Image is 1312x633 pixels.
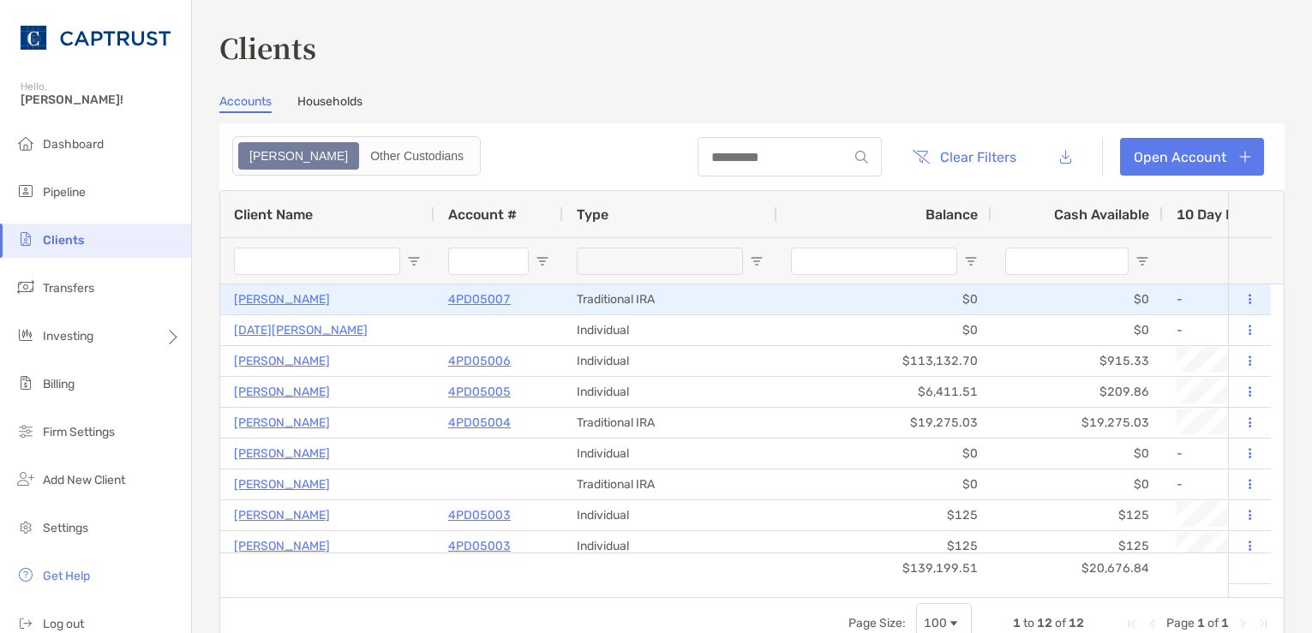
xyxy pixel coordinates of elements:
[448,350,511,372] a: 4PD05006
[240,144,357,168] div: Zoe
[577,206,608,223] span: Type
[1146,617,1159,630] div: Previous Page
[563,500,777,530] div: Individual
[43,425,115,439] span: Firm Settings
[407,254,421,268] button: Open Filter Menu
[234,248,400,275] input: Client Name Filter Input
[234,350,330,372] a: [PERSON_NAME]
[43,521,88,535] span: Settings
[563,346,777,376] div: Individual
[536,254,549,268] button: Open Filter Menu
[563,469,777,499] div: Traditional IRA
[1166,616,1195,630] span: Page
[1120,138,1264,176] a: Open Account
[991,315,1163,345] div: $0
[234,381,330,403] p: [PERSON_NAME]
[448,289,511,310] a: 4PD05007
[563,439,777,469] div: Individual
[991,439,1163,469] div: $0
[1256,617,1270,630] div: Last Page
[21,93,181,107] span: [PERSON_NAME]!
[1207,616,1219,630] span: of
[297,94,362,113] a: Households
[991,531,1163,561] div: $125
[563,377,777,407] div: Individual
[777,284,991,314] div: $0
[448,206,517,223] span: Account #
[234,505,330,526] a: [PERSON_NAME]
[848,616,906,630] div: Page Size:
[21,7,171,69] img: CAPTRUST Logo
[234,319,368,341] a: [DATE][PERSON_NAME]
[43,233,84,248] span: Clients
[964,254,978,268] button: Open Filter Menu
[777,469,991,499] div: $0
[791,248,957,275] input: Balance Filter Input
[1125,617,1139,630] div: First Page
[15,373,36,393] img: billing icon
[777,408,991,438] div: $19,275.03
[234,443,330,464] a: [PERSON_NAME]
[15,229,36,249] img: clients icon
[43,473,125,487] span: Add New Client
[1013,616,1021,630] span: 1
[1054,206,1149,223] span: Cash Available
[43,281,94,296] span: Transfers
[43,329,93,343] span: Investing
[777,346,991,376] div: $113,132.70
[899,138,1029,176] button: Clear Filters
[361,144,473,168] div: Other Custodians
[15,133,36,153] img: dashboard icon
[448,412,511,433] p: 4PD05004
[777,500,991,530] div: $125
[15,325,36,345] img: investing icon
[991,408,1163,438] div: $19,275.03
[777,377,991,407] div: $6,411.51
[991,500,1163,530] div: $125
[991,284,1163,314] div: $0
[855,151,868,164] img: input icon
[563,315,777,345] div: Individual
[15,421,36,441] img: firm-settings icon
[563,531,777,561] div: Individual
[750,254,764,268] button: Open Filter Menu
[1055,616,1066,630] span: of
[448,535,511,557] a: 4PD05003
[1023,616,1034,630] span: to
[1069,616,1084,630] span: 12
[777,553,991,583] div: $139,199.51
[234,289,330,310] a: [PERSON_NAME]
[234,412,330,433] a: [PERSON_NAME]
[777,531,991,561] div: $125
[777,439,991,469] div: $0
[43,377,75,391] span: Billing
[1005,248,1129,275] input: Cash Available Filter Input
[15,612,36,633] img: logout icon
[15,564,36,585] img: get-help icon
[43,569,90,583] span: Get Help
[991,469,1163,499] div: $0
[563,408,777,438] div: Traditional IRA
[219,27,1285,67] h3: Clients
[234,535,330,557] a: [PERSON_NAME]
[924,616,947,630] div: 100
[448,248,529,275] input: Account # Filter Input
[1197,616,1205,630] span: 1
[777,315,991,345] div: $0
[234,474,330,495] a: [PERSON_NAME]
[15,277,36,297] img: transfers icon
[1037,616,1052,630] span: 12
[448,505,511,526] a: 4PD05003
[1135,254,1149,268] button: Open Filter Menu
